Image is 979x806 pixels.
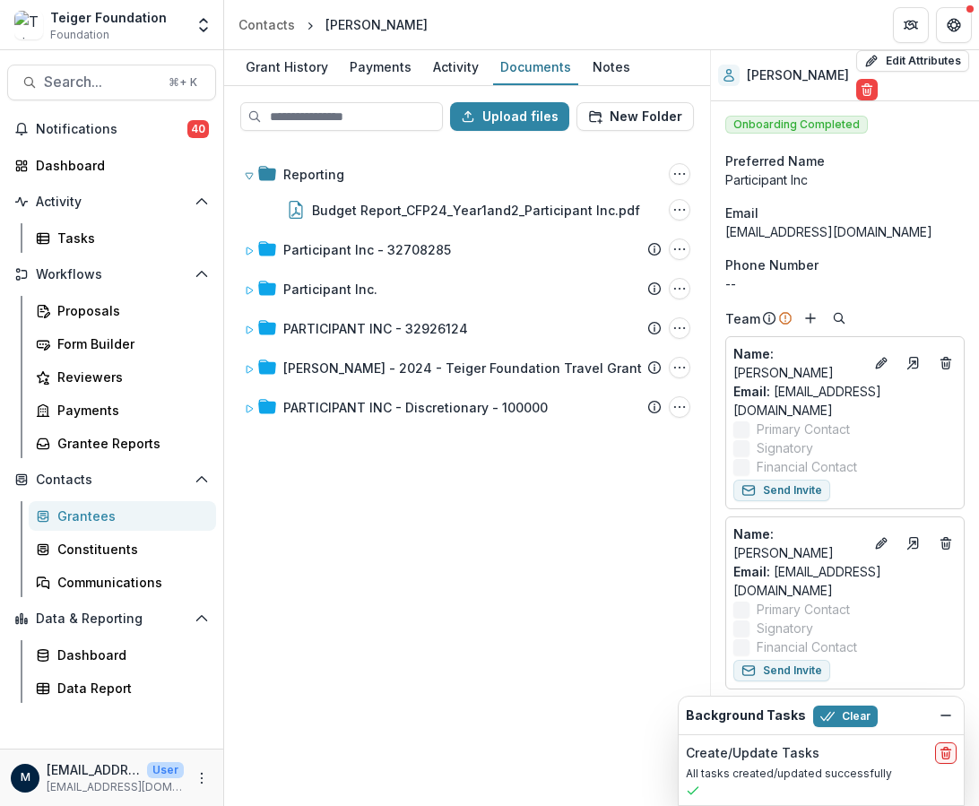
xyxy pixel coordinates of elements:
[450,102,569,131] button: Upload files
[57,507,202,525] div: Grantees
[7,604,216,633] button: Open Data & Reporting
[757,420,850,438] span: Primary Contact
[14,11,43,39] img: Teiger Foundation
[283,165,344,184] div: Reporting
[238,54,335,80] div: Grant History
[856,50,969,72] button: Edit Attributes
[733,660,830,681] button: Send Invite
[57,334,202,353] div: Form Builder
[725,204,758,222] span: Email
[686,746,819,761] h2: Create/Update Tasks
[36,611,187,627] span: Data & Reporting
[57,573,202,592] div: Communications
[47,760,140,779] p: [EMAIL_ADDRESS][DOMAIN_NAME]
[757,637,857,656] span: Financial Contact
[725,274,965,293] div: --
[669,199,690,221] button: Budget Report_CFP24_Year1and2_Participant Inc.pdf Options
[237,350,697,386] div: [PERSON_NAME] - 2024 - Teiger Foundation Travel GrantLia Gangitano - 2024 - Teiger Foundation Tra...
[725,116,868,134] span: Onboarding Completed
[686,766,957,782] p: All tasks created/updated successfully
[493,50,578,85] a: Documents
[187,120,209,138] span: 40
[733,564,770,579] span: Email:
[283,280,377,299] div: Participant Inc.
[493,54,578,80] div: Documents
[426,54,486,80] div: Activity
[7,115,216,143] button: Notifications40
[576,102,694,131] button: New Folder
[191,767,212,789] button: More
[686,708,806,724] h2: Background Tasks
[231,12,435,38] nav: breadcrumb
[237,271,697,307] div: Participant Inc.Participant Inc. Options
[669,238,690,260] button: Participant Inc - 32708285 Options
[813,706,878,727] button: Clear
[669,396,690,418] button: PARTICIPANT INC - Discretionary - 100000 Options
[29,296,216,325] a: Proposals
[231,12,302,38] a: Contacts
[29,429,216,458] a: Grantee Reports
[935,352,957,374] button: Deletes
[283,359,642,377] div: [PERSON_NAME] - 2024 - Teiger Foundation Travel Grant
[585,50,637,85] a: Notes
[669,357,690,378] button: Lia Gangitano - 2024 - Teiger Foundation Travel Grant Options
[29,362,216,392] a: Reviewers
[669,163,690,185] button: Reporting Options
[29,395,216,425] a: Payments
[7,151,216,180] a: Dashboard
[325,15,428,34] div: [PERSON_NAME]
[237,192,697,228] div: Budget Report_CFP24_Year1and2_Participant Inc.pdfBudget Report_CFP24_Year1and2_Participant Inc.pd...
[893,7,929,43] button: Partners
[57,540,202,559] div: Constituents
[733,344,863,382] a: Name: [PERSON_NAME]
[191,7,216,43] button: Open entity switcher
[283,240,451,259] div: Participant Inc - 32708285
[935,705,957,726] button: Dismiss
[747,68,849,83] h2: [PERSON_NAME]
[237,156,697,228] div: ReportingReporting OptionsBudget Report_CFP24_Year1and2_Participant Inc.pdfBudget Report_CFP24_Ye...
[36,472,187,488] span: Contacts
[238,15,295,34] div: Contacts
[312,201,640,220] div: Budget Report_CFP24_Year1and2_Participant Inc.pdf
[342,50,419,85] a: Payments
[733,524,863,562] p: [PERSON_NAME]
[733,344,863,382] p: [PERSON_NAME]
[57,679,202,698] div: Data Report
[585,54,637,80] div: Notes
[36,195,187,210] span: Activity
[757,457,857,476] span: Financial Contact
[828,308,850,329] button: Search
[57,368,202,386] div: Reviewers
[342,54,419,80] div: Payments
[57,301,202,320] div: Proposals
[237,389,697,425] div: PARTICIPANT INC - Discretionary - 100000PARTICIPANT INC - Discretionary - 100000 Options
[7,65,216,100] button: Search...
[935,742,957,764] button: delete
[856,79,878,100] button: Delete
[283,319,468,338] div: PARTICIPANT INC - 32926124
[7,465,216,494] button: Open Contacts
[283,398,548,417] div: PARTICIPANT INC - Discretionary - 100000
[733,480,830,501] button: Send Invite
[725,309,760,328] p: Team
[669,278,690,299] button: Participant Inc. Options
[725,170,965,189] div: Participant Inc
[899,349,928,377] a: Go to contact
[237,156,697,192] div: ReportingReporting Options
[7,260,216,289] button: Open Workflows
[57,401,202,420] div: Payments
[733,524,863,562] a: Name: [PERSON_NAME]
[237,231,697,267] div: Participant Inc - 32708285Participant Inc - 32708285 Options
[44,74,158,91] span: Search...
[426,50,486,85] a: Activity
[147,762,184,778] p: User
[36,156,202,175] div: Dashboard
[725,222,965,241] div: [EMAIL_ADDRESS][DOMAIN_NAME]
[29,501,216,531] a: Grantees
[733,384,770,399] span: Email:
